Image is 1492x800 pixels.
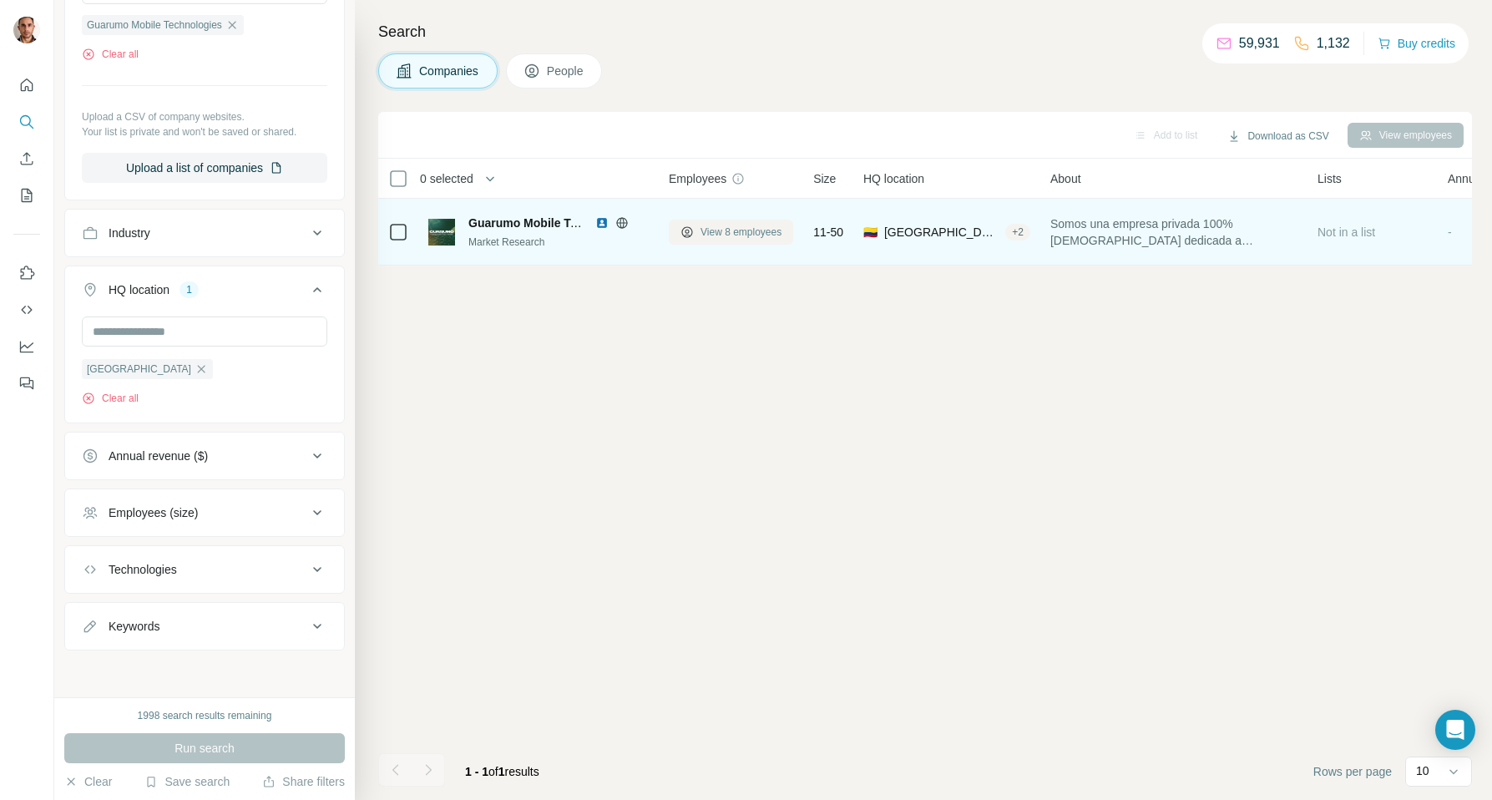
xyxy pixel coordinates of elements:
[109,281,169,298] div: HQ location
[1448,225,1452,239] span: -
[109,504,198,521] div: Employees (size)
[468,235,649,250] div: Market Research
[498,765,505,778] span: 1
[87,362,191,377] span: [GEOGRAPHIC_DATA]
[1050,215,1297,249] span: Somos una empresa privada 100% [DEMOGRAPHIC_DATA] dedicada a desarrollar soluciones a problemas d...
[468,216,639,230] span: Guarumo Mobile Technologies
[13,107,40,137] button: Search
[465,765,488,778] span: 1 - 1
[1318,170,1342,187] span: Lists
[109,448,208,464] div: Annual revenue ($)
[65,493,344,533] button: Employees (size)
[669,170,726,187] span: Employees
[13,144,40,174] button: Enrich CSV
[180,282,199,297] div: 1
[428,219,455,246] img: Logo of Guarumo Mobile Technologies
[1378,32,1455,55] button: Buy credits
[813,224,843,241] span: 11-50
[144,773,230,790] button: Save search
[547,63,585,79] span: People
[13,258,40,288] button: Use Surfe on LinkedIn
[138,708,272,723] div: 1998 search results remaining
[1216,124,1340,149] button: Download as CSV
[13,332,40,362] button: Dashboard
[863,224,877,241] span: 🇨🇴
[465,765,539,778] span: results
[1239,33,1280,53] p: 59,931
[82,109,327,124] p: Upload a CSV of company websites.
[65,436,344,476] button: Annual revenue ($)
[1313,763,1392,780] span: Rows per page
[65,213,344,253] button: Industry
[1318,225,1375,239] span: Not in a list
[65,549,344,590] button: Technologies
[488,765,498,778] span: of
[378,20,1472,43] h4: Search
[884,224,999,241] span: [GEOGRAPHIC_DATA], [GEOGRAPHIC_DATA]
[700,225,781,240] span: View 8 employees
[813,170,836,187] span: Size
[419,63,480,79] span: Companies
[1416,762,1429,779] p: 10
[420,170,473,187] span: 0 selected
[65,606,344,646] button: Keywords
[13,70,40,100] button: Quick start
[13,180,40,210] button: My lists
[1435,710,1475,750] div: Open Intercom Messenger
[669,220,793,245] button: View 8 employees
[82,47,139,62] button: Clear all
[595,216,609,230] img: LinkedIn logo
[1317,33,1350,53] p: 1,132
[863,170,924,187] span: HQ location
[65,270,344,316] button: HQ location1
[87,18,222,33] span: Guarumo Mobile Technologies
[13,368,40,398] button: Feedback
[64,773,112,790] button: Clear
[82,391,139,406] button: Clear all
[82,153,327,183] button: Upload a list of companies
[82,124,327,139] p: Your list is private and won't be saved or shared.
[1005,225,1030,240] div: + 2
[1050,170,1081,187] span: About
[13,17,40,43] img: Avatar
[13,295,40,325] button: Use Surfe API
[109,561,177,578] div: Technologies
[109,618,159,635] div: Keywords
[109,225,150,241] div: Industry
[262,773,345,790] button: Share filters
